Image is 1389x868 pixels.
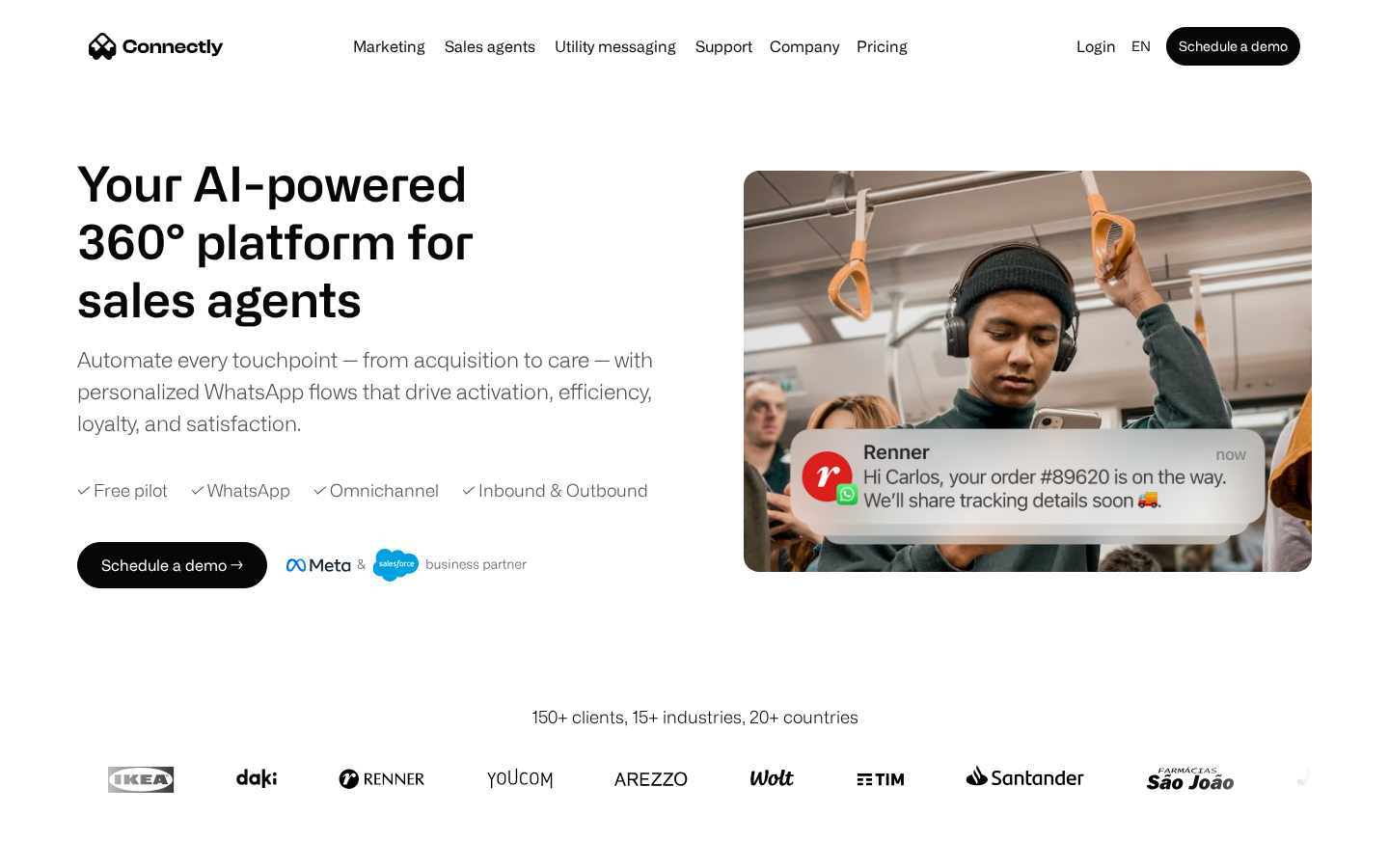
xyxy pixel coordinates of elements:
[77,154,521,270] h1: Your AI-powered 360° platform for
[437,39,543,54] a: Sales agents
[849,39,915,54] a: Pricing
[345,39,433,54] a: Marketing
[77,542,267,588] a: Schedule a demo →
[286,549,528,582] img: Meta and Salesforce business partner badge.
[77,343,685,439] div: Automate every touchpoint — from acquisition to care — with personalized WhatsApp flows that driv...
[1166,27,1300,66] a: Schedule a demo
[1131,33,1151,60] div: en
[77,477,168,503] div: ✓ Free pilot
[1069,33,1124,60] a: Login
[191,477,290,503] div: ✓ WhatsApp
[39,834,116,861] ul: Language list
[19,832,116,861] aside: Language selected: English
[770,33,839,60] div: Company
[531,704,858,730] div: 150+ clients, 15+ industries, 20+ countries
[313,477,439,503] div: ✓ Omnichannel
[77,270,521,328] h1: sales agents
[547,39,684,54] a: Utility messaging
[462,477,648,503] div: ✓ Inbound & Outbound
[688,39,760,54] a: Support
